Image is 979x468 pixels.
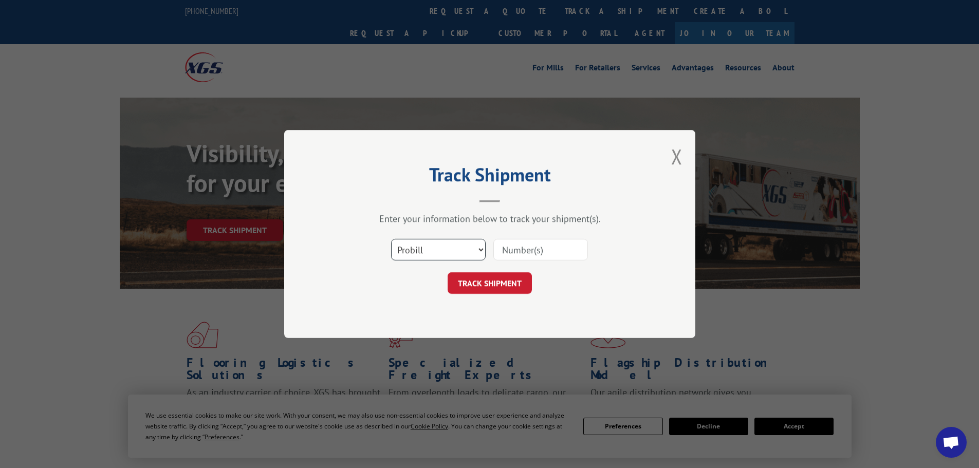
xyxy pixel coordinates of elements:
[493,239,588,260] input: Number(s)
[336,213,644,224] div: Enter your information below to track your shipment(s).
[336,167,644,187] h2: Track Shipment
[448,272,532,294] button: TRACK SHIPMENT
[936,427,967,458] div: Open chat
[671,143,682,170] button: Close modal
